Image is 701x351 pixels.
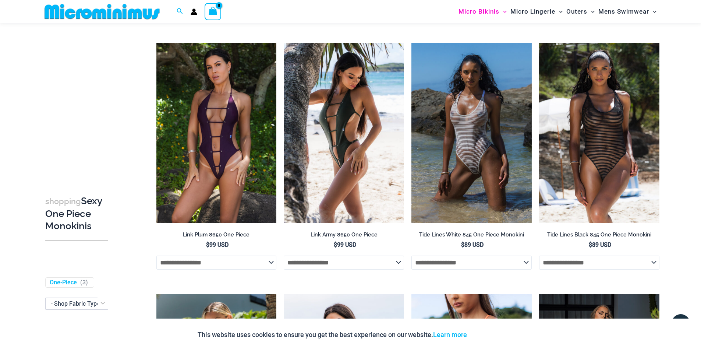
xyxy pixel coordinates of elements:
span: Menu Toggle [649,2,656,21]
a: Link Army 8650 One Piece 11Link Army 8650 One Piece 04Link Army 8650 One Piece 04 [284,43,404,223]
span: - Shop Fabric Type [46,298,108,309]
span: $ [206,241,209,248]
img: MM SHOP LOGO FLAT [42,3,163,20]
span: Micro Bikinis [459,2,499,21]
span: Menu Toggle [587,2,595,21]
span: 3 [82,279,86,286]
a: Tide Lines White 845 One Piece Monokini 11Tide Lines White 845 One Piece Monokini 13Tide Lines Wh... [411,43,532,223]
span: Mens Swimwear [598,2,649,21]
bdi: 89 USD [461,241,484,248]
span: Micro Lingerie [510,2,555,21]
h2: Tide Lines Black 845 One Piece Monokini [539,231,659,238]
span: shopping [45,197,81,206]
a: View Shopping Cart, empty [205,3,222,20]
a: Mens SwimwearMenu ToggleMenu Toggle [596,2,658,21]
h2: Tide Lines White 845 One Piece Monokini [411,231,532,238]
a: Micro BikinisMenu ToggleMenu Toggle [457,2,509,21]
span: Menu Toggle [555,2,563,21]
h2: Link Plum 8650 One Piece [156,231,277,238]
img: Link Plum 8650 One Piece 02 [156,43,277,223]
a: Micro LingerieMenu ToggleMenu Toggle [509,2,564,21]
span: $ [589,241,592,248]
a: Tide Lines White 845 One Piece Monokini [411,231,532,241]
iframe: TrustedSite Certified [45,25,111,172]
span: - Shop Fabric Type [45,298,108,310]
bdi: 89 USD [589,241,611,248]
img: Link Army 8650 One Piece 11 [284,43,404,223]
span: Menu Toggle [499,2,507,21]
span: - Shop Fabric Type [51,300,100,307]
nav: Site Navigation [456,1,660,22]
span: $ [461,241,464,248]
a: Search icon link [177,7,183,16]
img: Tide Lines Black 845 One Piece Monokini 02 [539,43,659,223]
a: OutersMenu ToggleMenu Toggle [564,2,596,21]
a: Account icon link [191,8,197,15]
h2: Link Army 8650 One Piece [284,231,404,238]
a: Tide Lines Black 845 One Piece Monokini [539,231,659,241]
span: $ [334,241,337,248]
img: Tide Lines White 845 One Piece Monokini 11 [411,43,532,223]
a: Link Plum 8650 One Piece [156,231,277,241]
p: This website uses cookies to ensure you get the best experience on our website. [198,329,467,340]
a: Link Army 8650 One Piece [284,231,404,241]
button: Accept [472,326,504,344]
bdi: 99 USD [334,241,356,248]
h3: Sexy One Piece Monokinis [45,195,108,232]
a: Learn more [433,331,467,338]
span: ( ) [80,279,88,287]
span: Outers [566,2,587,21]
a: Tide Lines Black 845 One Piece Monokini 02Tide Lines Black 845 One Piece Monokini 05Tide Lines Bl... [539,43,659,223]
a: One-Piece [50,279,77,287]
a: Link Plum 8650 One Piece 02Link Plum 8650 One Piece 05Link Plum 8650 One Piece 05 [156,43,277,223]
bdi: 99 USD [206,241,229,248]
